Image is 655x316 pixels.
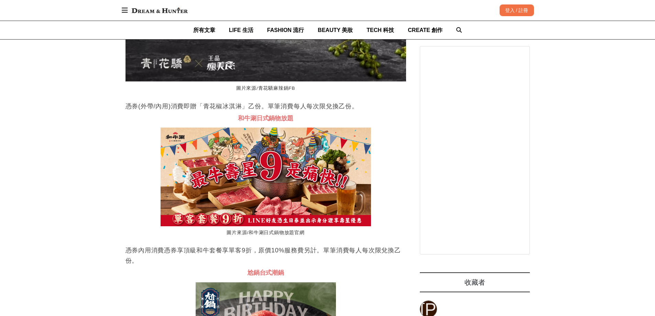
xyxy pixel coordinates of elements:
p: 憑券內用消費憑券享頂級和牛套餐享單客9折，原價10%服務費另計。單筆消費每人每次限兌換乙份。 [125,245,406,266]
span: BEAUTY 美妝 [318,27,353,33]
figcaption: 圖片來源/青花驕麻辣鍋FB [125,82,406,95]
span: LIFE 生活 [229,27,253,33]
a: LIFE 生活 [229,21,253,39]
img: Dream & Hunter [128,4,191,17]
p: 憑券(外帶/內用)消費即贈「青花椒冰淇淋」乙份。單筆消費每人每次限兌換乙份。 [125,101,406,111]
figcaption: 圖片來源/和牛涮日式鍋物放題官網 [161,226,371,240]
img: 2025生日優惠餐廳，8月壽星優惠慶祝生日訂起來，當月壽星優惠&當日壽星免費一次看 [161,128,371,226]
a: 所有文章 [193,21,215,39]
span: 和牛涮日式鍋物放題 [238,115,293,122]
span: TECH 科技 [367,27,394,33]
div: 登入 / 註冊 [500,4,534,16]
span: 尬鍋台式潮鍋 [247,269,284,276]
a: TECH 科技 [367,21,394,39]
span: 所有文章 [193,27,215,33]
a: CREATE 創作 [408,21,443,39]
span: 收藏者 [465,279,485,286]
a: FASHION 流行 [267,21,304,39]
span: CREATE 創作 [408,27,443,33]
span: FASHION 流行 [267,27,304,33]
a: BEAUTY 美妝 [318,21,353,39]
